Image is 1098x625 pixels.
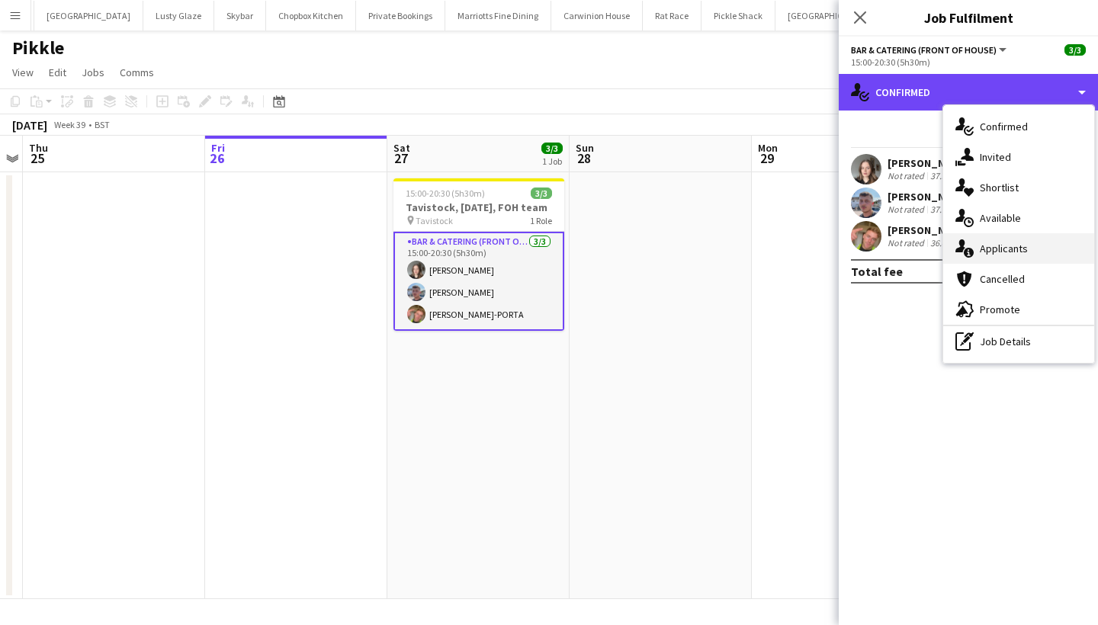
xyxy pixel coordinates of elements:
[12,37,64,59] h1: Pikkle
[12,117,47,133] div: [DATE]
[888,237,927,249] div: Not rated
[980,211,1021,225] span: Available
[775,1,884,30] button: [GEOGRAPHIC_DATA]
[12,66,34,79] span: View
[27,149,48,167] span: 25
[50,119,88,130] span: Week 39
[49,66,66,79] span: Edit
[393,200,564,214] h3: Tavistock, [DATE], FOH team
[980,303,1020,316] span: Promote
[851,44,997,56] span: Bar & Catering (Front of House)
[927,237,964,249] div: 36.43mi
[980,272,1025,286] span: Cancelled
[888,223,1006,237] div: [PERSON_NAME]-PORTA
[114,62,160,82] a: Comms
[209,149,225,167] span: 26
[851,44,1009,56] button: Bar & Catering (Front of House)
[211,141,225,155] span: Fri
[120,66,154,79] span: Comms
[416,215,453,226] span: Tavistock
[356,1,445,30] button: Private Bookings
[851,56,1086,68] div: 15:00-20:30 (5h30m)
[980,120,1028,133] span: Confirmed
[75,62,111,82] a: Jobs
[980,150,1011,164] span: Invited
[927,170,959,182] div: 37.3mi
[576,141,594,155] span: Sun
[839,8,1098,27] h3: Job Fulfilment
[980,242,1028,255] span: Applicants
[756,149,778,167] span: 29
[542,155,562,167] div: 1 Job
[943,326,1094,357] div: Job Details
[888,170,927,182] div: Not rated
[888,190,990,204] div: [PERSON_NAME]
[82,66,104,79] span: Jobs
[643,1,701,30] button: Rat Race
[551,1,643,30] button: Carwinion House
[214,1,266,30] button: Skybar
[391,149,410,167] span: 27
[541,143,563,154] span: 3/3
[758,141,778,155] span: Mon
[43,62,72,82] a: Edit
[888,156,985,170] div: [PERSON_NAME]
[29,141,48,155] span: Thu
[701,1,775,30] button: Pickle Shack
[266,1,356,30] button: Chopbox Kitchen
[95,119,110,130] div: BST
[393,141,410,155] span: Sat
[34,1,143,30] button: [GEOGRAPHIC_DATA]
[839,74,1098,111] div: Confirmed
[980,181,1019,194] span: Shortlist
[531,187,552,199] span: 3/3
[1064,44,1086,56] span: 3/3
[393,232,564,331] app-card-role: Bar & Catering (Front of House)3/315:00-20:30 (5h30m)[PERSON_NAME][PERSON_NAME][PERSON_NAME]-PORTA
[393,178,564,331] app-job-card: 15:00-20:30 (5h30m)3/3Tavistock, [DATE], FOH team Tavistock1 RoleBar & Catering (Front of House)3...
[573,149,594,167] span: 28
[6,62,40,82] a: View
[143,1,214,30] button: Lusty Glaze
[530,215,552,226] span: 1 Role
[406,187,485,199] span: 15:00-20:30 (5h30m)
[445,1,551,30] button: Marriotts Fine Dining
[927,204,964,216] div: 37.07mi
[888,204,927,216] div: Not rated
[851,264,903,279] div: Total fee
